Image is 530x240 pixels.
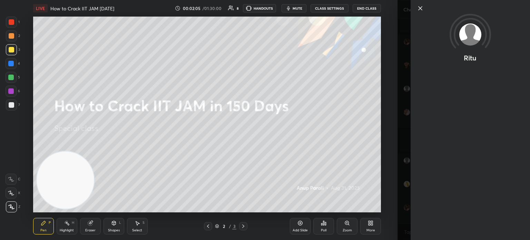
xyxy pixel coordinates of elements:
[6,72,20,83] div: 5
[232,223,236,229] div: 3
[229,224,231,228] div: /
[321,229,326,232] div: Poll
[243,4,276,12] button: HANDOUTS
[6,17,20,28] div: 1
[6,201,20,212] div: Z
[6,188,20,199] div: X
[85,229,96,232] div: Eraser
[6,44,20,55] div: 3
[143,221,145,224] div: S
[237,7,239,10] div: 8
[60,229,74,232] div: Highlight
[353,4,381,12] button: End Class
[132,229,142,232] div: Select
[282,4,306,12] button: mute
[6,58,20,69] div: 4
[6,86,20,97] div: 6
[49,221,51,224] div: P
[108,229,120,232] div: Shapes
[220,224,227,228] div: 2
[6,174,20,185] div: C
[72,221,74,224] div: H
[366,229,375,232] div: More
[119,221,121,224] div: L
[40,229,47,232] div: Pen
[459,23,481,46] img: default.png
[311,4,349,12] button: CLASS SETTINGS
[6,30,20,41] div: 2
[343,229,352,232] div: Zoom
[33,4,48,12] div: LIVE
[293,6,302,11] span: mute
[50,5,114,12] h4: How to Crack IIT JAM [DATE]
[293,229,308,232] div: Add Slide
[411,61,530,68] div: animation
[464,55,477,61] p: Ritu
[6,99,20,111] div: 7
